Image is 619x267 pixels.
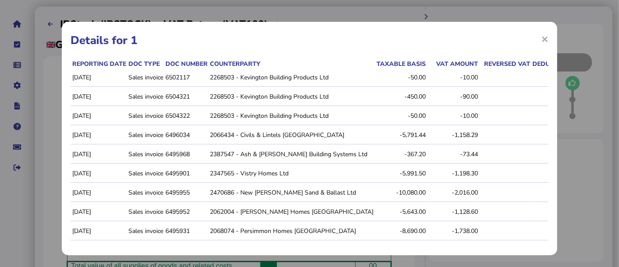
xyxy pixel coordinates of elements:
[164,222,208,240] td: 6495931
[208,203,374,221] td: 2062004 - [PERSON_NAME] Homes [GEOGRAPHIC_DATA]
[208,241,374,260] td: 2072560 - The Matching Brick Co Ltd
[428,150,478,158] div: -73.44
[428,112,478,120] div: -10.00
[428,246,478,254] div: -1,471.62
[71,107,127,125] td: [DATE]
[164,241,208,260] td: 6495980
[71,164,127,183] td: [DATE]
[164,126,208,144] td: 6496034
[376,169,426,178] div: -5,991.50
[428,208,478,216] div: -1,128.60
[164,164,208,183] td: 6495901
[376,208,426,216] div: -5,643.00
[71,59,127,68] th: Reporting date
[127,241,164,260] td: Sales invoice
[376,227,426,235] div: -8,690.00
[71,88,127,106] td: [DATE]
[376,112,426,120] div: -50.00
[208,68,374,87] td: 2268503 - Kevington Building Products Ltd
[208,107,374,125] td: 2268503 - Kevington Building Products Ltd
[376,188,426,197] div: -10,080.00
[164,184,208,202] td: 6495955
[71,203,127,221] td: [DATE]
[208,59,374,68] th: Counterparty
[127,164,164,183] td: Sales invoice
[376,60,426,68] div: Taxable basis
[208,145,374,164] td: 2387547 - Ash & [PERSON_NAME] Building Systems Ltd
[127,145,164,164] td: Sales invoice
[127,68,164,87] td: Sales invoice
[428,131,478,139] div: -1,158.29
[376,150,426,158] div: -367.20
[164,68,208,87] td: 6502117
[164,145,208,164] td: 6495968
[428,60,478,68] div: VAT amount
[208,184,374,202] td: 2470686 - New [PERSON_NAME] Sand & Ballast Ltd
[127,184,164,202] td: Sales invoice
[480,60,530,68] div: Reversed VAT
[428,227,478,235] div: -1,738.00
[127,203,164,221] td: Sales invoice
[71,241,127,260] td: [DATE]
[428,188,478,197] div: -2,016.00
[532,60,585,68] div: Deductible VAT
[376,246,426,254] div: -7,358.12
[208,164,374,183] td: 2347565 - Vistry Homes Ltd
[71,126,127,144] td: [DATE]
[376,92,426,101] div: -450.00
[164,88,208,106] td: 6504321
[428,169,478,178] div: -1,198.30
[164,59,208,68] th: Doc number
[164,107,208,125] td: 6504322
[428,92,478,101] div: -90.00
[376,131,426,139] div: -5,791.44
[208,222,374,240] td: 2068074 - Persimmon Homes [GEOGRAPHIC_DATA]
[164,203,208,221] td: 6495952
[428,73,478,82] div: -10.00
[127,88,164,106] td: Sales invoice
[71,68,127,87] td: [DATE]
[376,73,426,82] div: -50.00
[71,222,127,240] td: [DATE]
[71,145,127,164] td: [DATE]
[127,59,164,68] th: Doc type
[208,126,374,144] td: 2066434 - Civils & Lintels [GEOGRAPHIC_DATA]
[71,184,127,202] td: [DATE]
[208,88,374,106] td: 2268503 - Kevington Building Products Ltd
[127,107,164,125] td: Sales invoice
[541,31,548,47] span: ×
[127,126,164,144] td: Sales invoice
[127,222,164,240] td: Sales invoice
[71,33,548,48] h1: Details for 1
